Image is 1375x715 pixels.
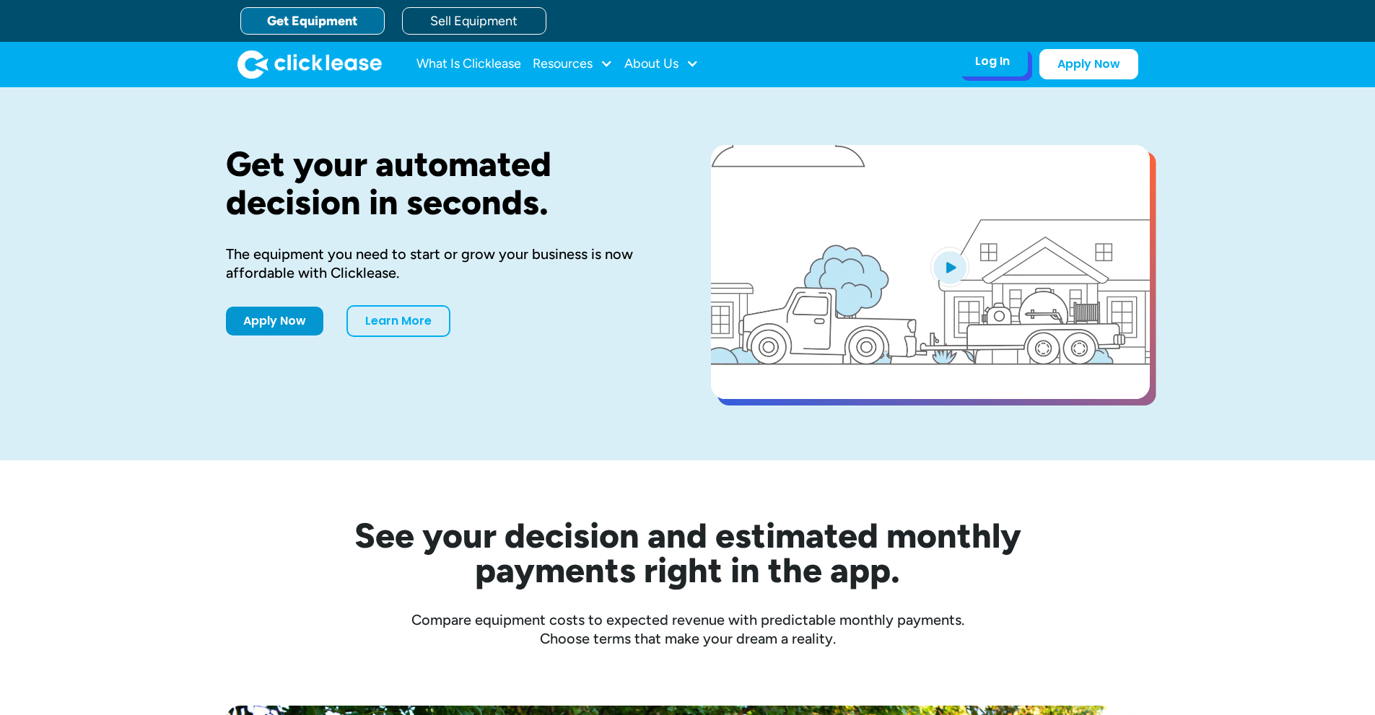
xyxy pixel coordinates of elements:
div: The equipment you need to start or grow your business is now affordable with Clicklease. [226,245,665,282]
div: About Us [624,50,699,79]
a: Apply Now [226,307,323,335]
a: Sell Equipment [402,7,546,35]
div: Compare equipment costs to expected revenue with predictable monthly payments. Choose terms that ... [226,610,1150,648]
div: Log In [975,54,1010,69]
a: What Is Clicklease [416,50,521,79]
a: Get Equipment [240,7,385,35]
h2: See your decision and estimated monthly payments right in the app. [284,518,1092,587]
a: Apply Now [1039,49,1138,79]
h1: Get your automated decision in seconds. [226,145,665,221]
img: Clicklease logo [237,50,382,79]
div: Resources [533,50,613,79]
img: Blue play button logo on a light blue circular background [930,247,969,287]
a: open lightbox [711,145,1150,399]
a: home [237,50,382,79]
a: Learn More [346,305,450,337]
